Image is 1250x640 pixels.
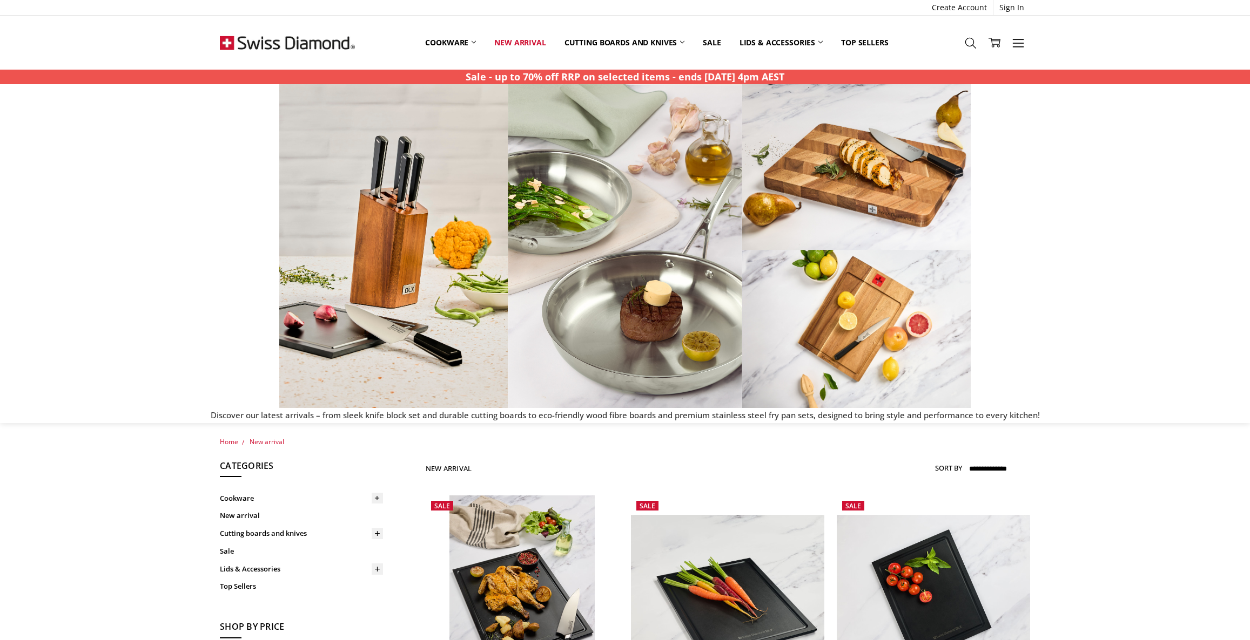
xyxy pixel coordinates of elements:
a: Sale [694,31,730,55]
a: Lids & Accessories [730,31,832,55]
span: Sale [845,501,861,510]
a: New arrival [250,437,284,446]
span: Sale [640,501,655,510]
a: Top Sellers [220,578,383,596]
a: Cutting boards and knives [220,525,383,542]
a: Lids & Accessories [220,560,383,578]
label: Sort By [935,459,962,476]
a: Cookware [416,31,485,55]
h5: Shop By Price [220,620,383,638]
a: Top Sellers [832,31,897,55]
h1: New arrival [426,464,472,473]
a: Cookware [220,489,383,507]
span: Sale [434,501,450,510]
a: Sale [220,542,383,560]
h5: Categories [220,459,383,478]
a: New arrival [485,31,555,55]
a: Home [220,437,238,446]
a: New arrival [220,507,383,525]
a: Cutting boards and knives [555,31,694,55]
p: Discover our latest arrivals – from sleek knife block set and durable cutting boards to eco-frien... [211,409,1040,421]
img: Free Shipping On Every Order [220,16,355,70]
strong: Sale - up to 70% off RRP on selected items - ends [DATE] 4pm AEST [466,70,784,83]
